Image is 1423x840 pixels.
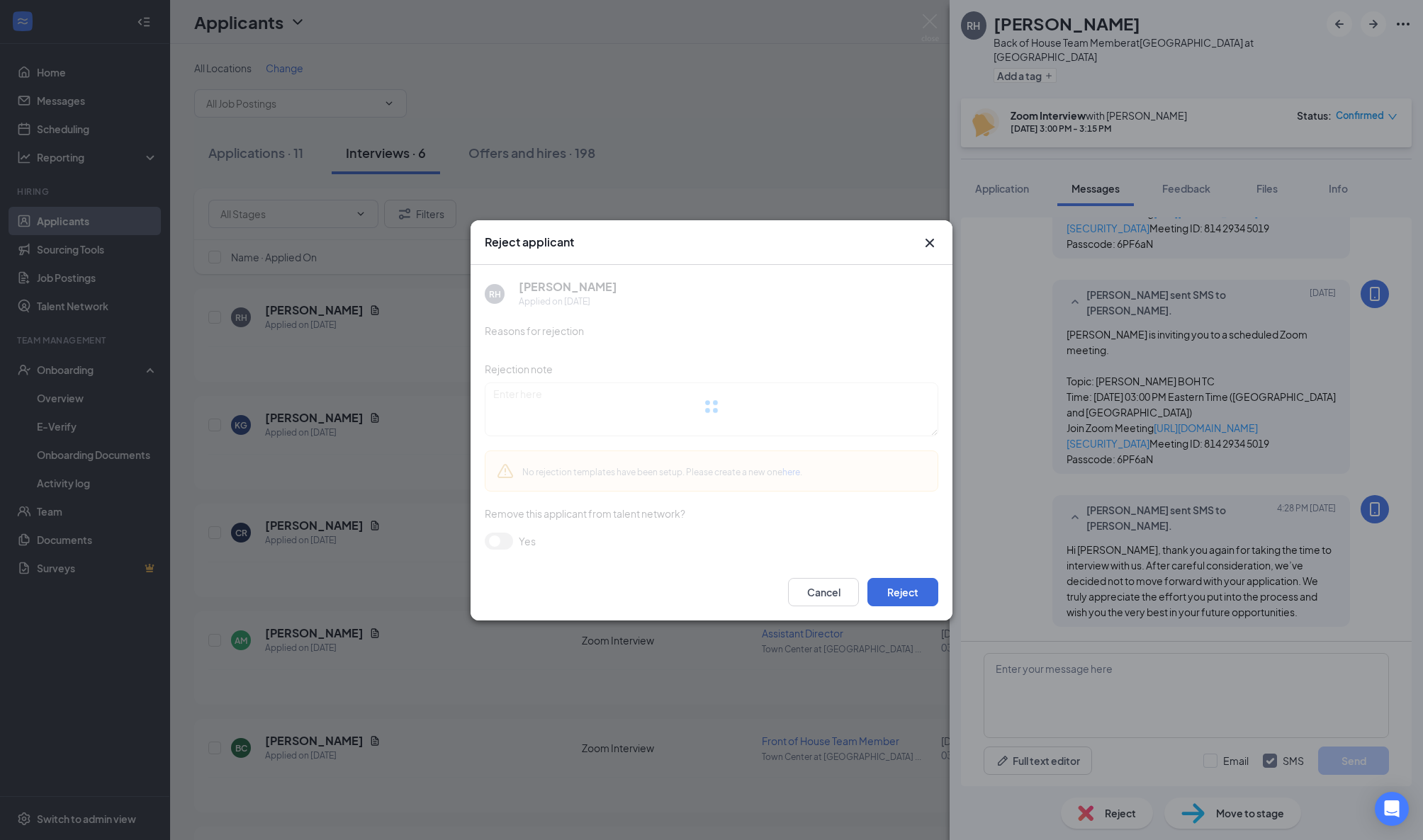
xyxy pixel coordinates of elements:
[921,234,938,251] svg: Cross
[788,578,859,606] button: Cancel
[921,234,938,251] button: Close
[485,234,574,250] h3: Reject applicant
[1375,792,1409,826] div: Open Intercom Messenger
[867,578,938,606] button: Reject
